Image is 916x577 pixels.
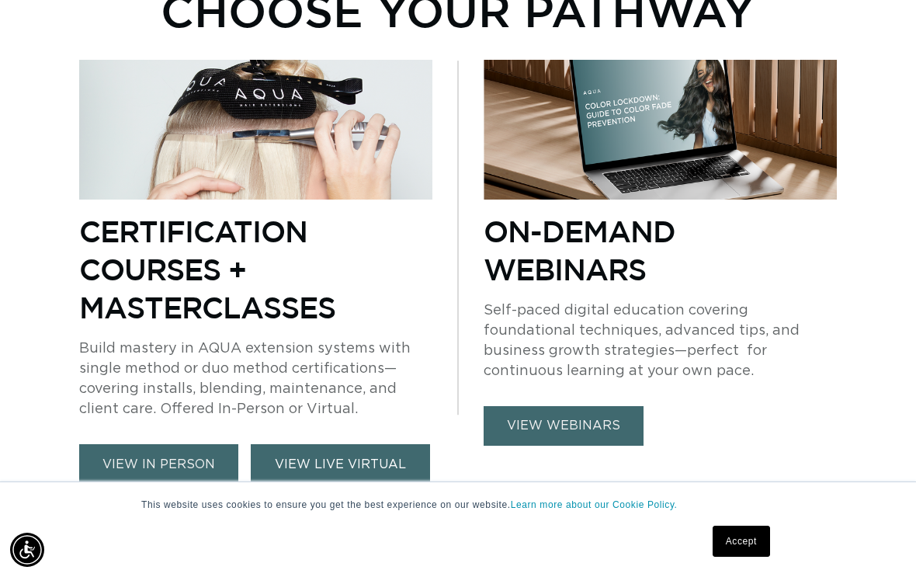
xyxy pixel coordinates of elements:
[79,339,432,419] p: Build mastery in AQUA extension systems with single method or duo method certifications—covering ...
[511,499,678,510] a: Learn more about our Cookie Policy.
[838,502,916,577] iframe: Chat Widget
[484,301,837,381] p: Self-paced digital education covering foundational techniques, advanced tips, and business growth...
[484,406,644,446] a: view webinars
[79,212,432,326] p: Certification Courses + Masterclasses
[251,444,430,485] a: VIEW LIVE VIRTUAL
[79,444,238,485] a: view in person
[713,526,770,557] a: Accept
[10,533,44,567] div: Accessibility Menu
[484,212,837,288] p: On-Demand Webinars
[141,498,775,512] p: This website uses cookies to ensure you get the best experience on our website.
